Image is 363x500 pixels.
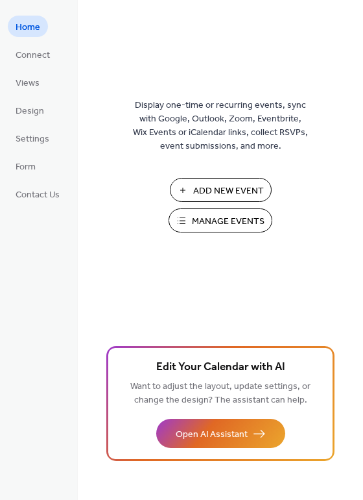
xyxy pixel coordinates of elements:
span: Views [16,77,40,90]
span: Home [16,21,40,34]
span: Form [16,160,36,174]
span: Connect [16,49,50,62]
a: Settings [8,127,57,149]
a: Home [8,16,48,37]
a: Contact Us [8,183,67,205]
button: Manage Events [169,208,272,232]
span: Design [16,105,44,118]
a: Views [8,71,47,93]
a: Connect [8,44,58,65]
button: Open AI Assistant [156,419,285,448]
span: Open AI Assistant [176,428,248,442]
a: Design [8,99,52,121]
span: Manage Events [192,215,264,229]
button: Add New Event [170,178,272,202]
span: Display one-time or recurring events, sync with Google, Outlook, Zoom, Eventbrite, Wix Events or ... [133,99,308,153]
span: Want to adjust the layout, update settings, or change the design? The assistant can help. [130,378,310,409]
a: Form [8,155,43,177]
span: Contact Us [16,188,60,202]
span: Settings [16,132,49,146]
span: Add New Event [193,184,264,198]
span: Edit Your Calendar with AI [156,358,285,377]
